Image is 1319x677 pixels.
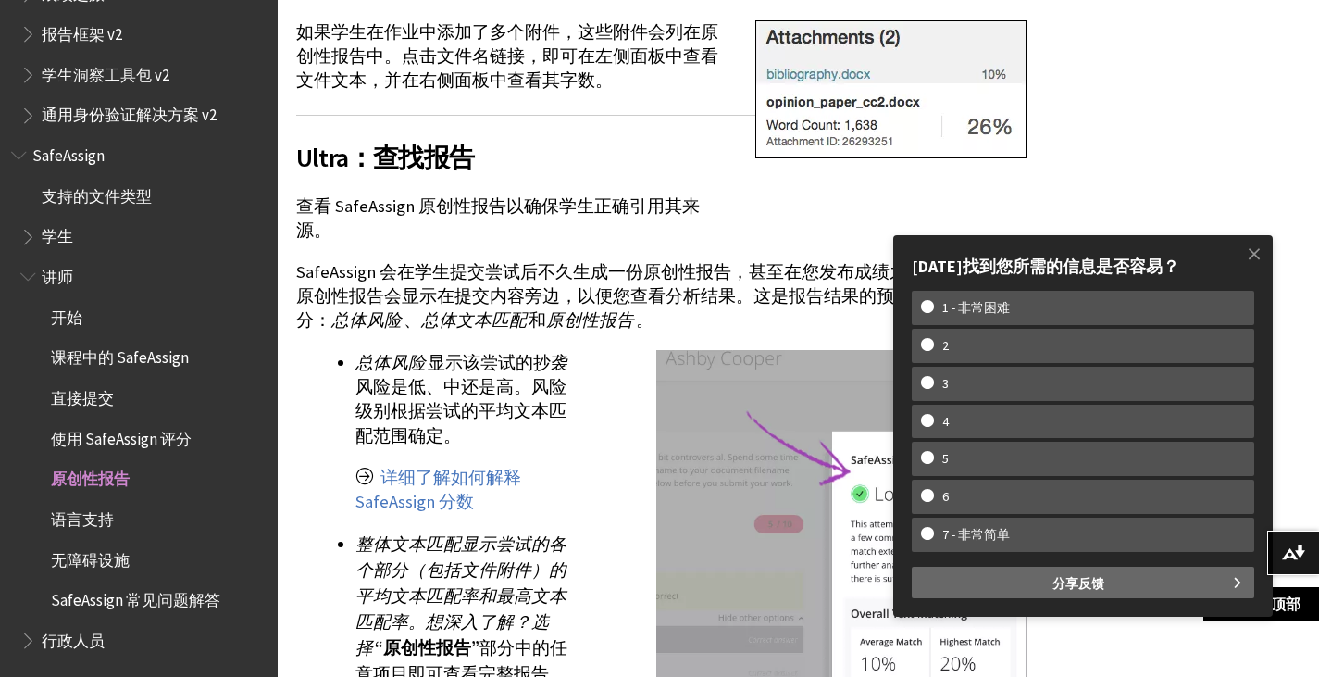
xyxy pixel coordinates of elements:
font: 3 [942,375,949,392]
font: 报告框架 v2 [42,24,122,44]
font: Ultra：查找报告 [296,141,474,174]
font: 和 [529,309,546,331]
font: 总体风险 [355,352,426,373]
font: 7 - 非常简单 [942,526,1010,543]
font: 原创性报告 [546,309,634,331]
font: 行政人员 [42,631,105,651]
button: 分享反馈 [912,567,1254,598]
font: 分享反馈 [1052,575,1104,592]
font: SafeAssign 会在学生提交尝试后不久生成一份原创性报告，甚至在您发布成绩之前。SafeAssign 原创性报告会显示在提交内容旁边，以便您查看分析结果。这是报告结果的预览，包含三个部分： [296,261,1022,331]
font: 整体文本匹配显示尝试的各个部分（包括文件附件）的平均文本匹配率和最高文本匹配率。想深入了解？选择 [355,533,566,658]
font: 1 - 非常困难 [942,299,1010,316]
font: 学生洞察工具包 v2 [42,65,169,85]
font: 总体文本匹配 [421,309,527,331]
font: [DATE]找到您所需的信息是否容易？ [912,256,1179,277]
font: “原创性报告” [375,637,479,658]
font: 直接提交 [51,388,114,408]
font: 总体风险 [331,309,402,331]
font: 开始 [51,307,82,328]
font: 原创性报告 [51,469,130,489]
font: 6 [942,488,949,505]
font: 讲师 [42,267,73,287]
nav: Blackboard SafeAssign 的书籍大纲 [11,140,267,657]
font: 通用身份验证解决方案 v2 [42,105,217,125]
font: 2 [942,337,949,354]
font: 显示该尝试的抄袭风险是低、中还是高。风险级别根据尝试的平均文本匹配范围确定。 [355,352,568,446]
a: 详细了解如何解释 SafeAssign 分数 [355,467,521,513]
font: 无障碍设施 [51,550,130,570]
font: SafeAssign [32,145,105,166]
font: 5 [942,450,949,467]
font: 使用 SafeAssign 评分 [51,429,192,449]
font: 详细了解如何解释 SafeAssign 分数 [355,467,521,512]
font: 语言支持 [51,509,114,530]
font: 。 [636,309,653,331]
font: 如果学生在作业中添加了多个附件，这些附件会列在原创性报告中。点击文件名链接，即可在左侧面板中查看文件文本，并在右侧面板中查看其字数。 [296,21,718,91]
font: 课程中的 SafeAssign [51,347,189,368]
font: SafeAssign 常见问题解答 [51,590,220,610]
font: 4 [942,413,949,430]
font: 支持的文件类型 [42,186,152,207]
font: 查看 SafeAssign 原创性报告以确保学生正确引用其来源。 [296,195,700,241]
font: 学生 [42,226,73,246]
font: 、 [404,309,421,331]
